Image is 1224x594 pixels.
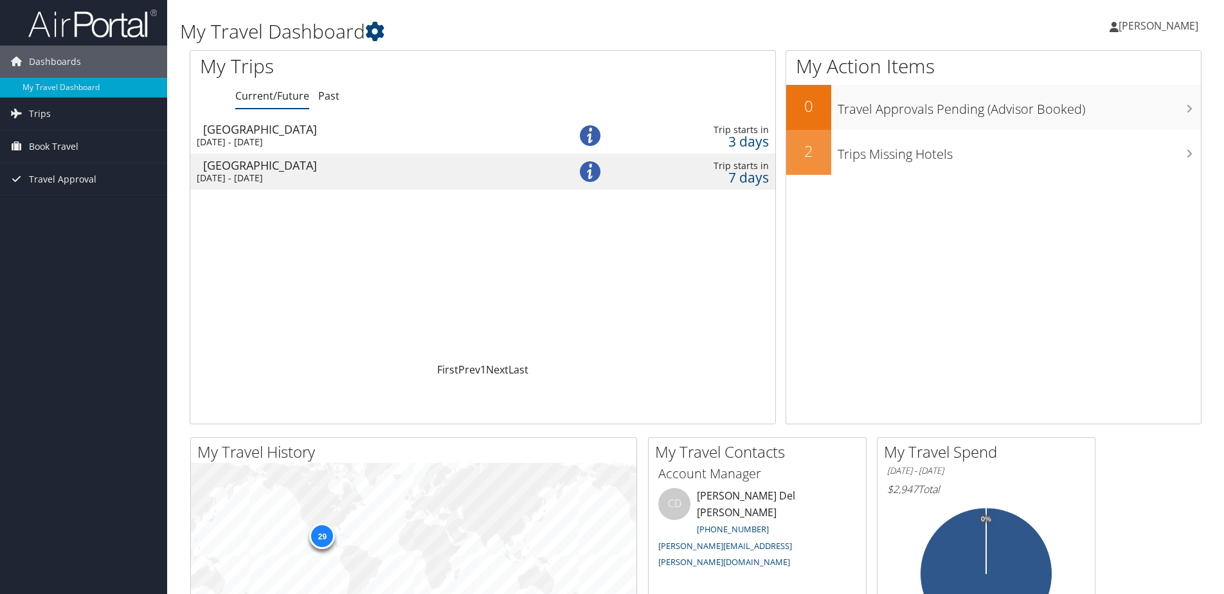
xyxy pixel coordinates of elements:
a: Next [486,363,509,377]
div: Trip starts in [639,124,769,136]
h3: Account Manager [658,465,856,483]
h6: [DATE] - [DATE] [887,465,1085,477]
a: First [437,363,458,377]
h2: My Travel Spend [884,441,1095,463]
img: alert-flat-solid-info.png [580,161,600,182]
a: [PERSON_NAME] [1110,6,1211,45]
div: 3 days [639,136,769,147]
div: [DATE] - [DATE] [197,136,534,148]
h2: My Travel History [197,441,636,463]
div: [GEOGRAPHIC_DATA] [203,123,541,135]
div: Trip starts in [639,160,769,172]
h1: My Action Items [786,53,1201,80]
span: Dashboards [29,46,81,78]
span: Travel Approval [29,163,96,195]
span: $2,947 [887,482,918,496]
a: [PHONE_NUMBER] [697,523,769,535]
h3: Trips Missing Hotels [838,139,1201,163]
a: 0Travel Approvals Pending (Advisor Booked) [786,85,1201,130]
span: [PERSON_NAME] [1119,19,1198,33]
h1: My Trips [200,53,522,80]
h3: Travel Approvals Pending (Advisor Booked) [838,94,1201,118]
a: Current/Future [235,89,309,103]
div: 29 [309,523,335,549]
img: airportal-logo.png [28,8,157,39]
h2: 0 [786,95,831,117]
img: alert-flat-solid-info.png [580,125,600,146]
a: Last [509,363,528,377]
div: [GEOGRAPHIC_DATA] [203,159,541,171]
h2: 2 [786,140,831,162]
span: Trips [29,98,51,130]
h1: My Travel Dashboard [180,18,867,45]
a: Prev [458,363,480,377]
li: [PERSON_NAME] Del [PERSON_NAME] [652,488,863,573]
a: 1 [480,363,486,377]
a: [PERSON_NAME][EMAIL_ADDRESS][PERSON_NAME][DOMAIN_NAME] [658,540,792,568]
div: [DATE] - [DATE] [197,172,534,184]
a: Past [318,89,339,103]
div: CD [658,488,690,520]
span: Book Travel [29,130,78,163]
h6: Total [887,482,1085,496]
tspan: 0% [981,516,991,523]
h2: My Travel Contacts [655,441,866,463]
a: 2Trips Missing Hotels [786,130,1201,175]
div: 7 days [639,172,769,183]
